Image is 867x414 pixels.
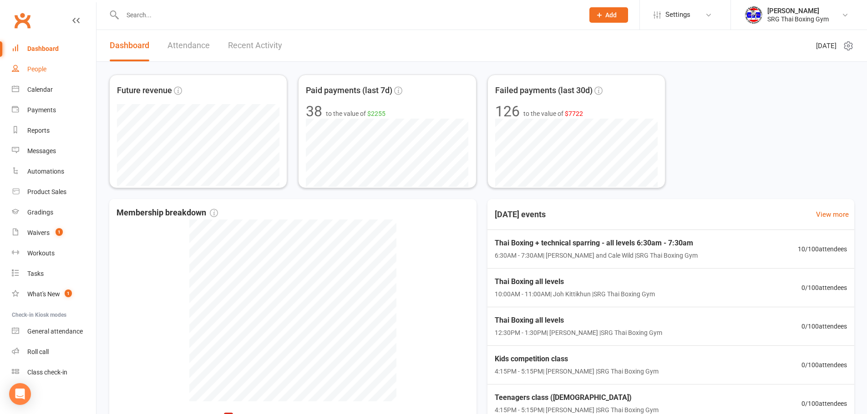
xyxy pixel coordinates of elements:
span: 1 [56,228,63,236]
div: SRG Thai Boxing Gym [767,15,829,23]
a: Waivers 1 [12,223,96,243]
a: Gradings [12,202,96,223]
span: 1 [65,289,72,297]
span: 10:00AM - 11:00AM | Joh Kittikhun | SRG Thai Boxing Gym [495,289,655,299]
span: 12:30PM - 1:30PM | [PERSON_NAME] | SRG Thai Boxing Gym [495,328,662,338]
div: Payments [27,106,56,114]
a: Reports [12,120,96,141]
a: Dashboard [12,39,96,59]
a: Payments [12,100,96,120]
span: Teenagers class ([DEMOGRAPHIC_DATA]) [495,392,659,404]
a: Dashboard [110,30,149,61]
a: Attendance [167,30,210,61]
span: 10 / 100 attendees [798,244,847,254]
span: Thai Boxing all levels [495,314,662,326]
div: 38 [306,104,322,119]
div: Class check-in [27,369,67,376]
span: 0 / 100 attendees [801,321,847,331]
span: 6:30AM - 7:30AM | [PERSON_NAME] and Cale Wild | SRG Thai Boxing Gym [495,250,698,260]
div: 126 [495,104,520,119]
span: Settings [665,5,690,25]
a: View more [816,209,849,220]
span: to the value of [326,109,385,119]
span: Add [605,11,617,19]
span: $2255 [367,110,385,117]
div: Reports [27,127,50,134]
span: 4:15PM - 5:15PM | [PERSON_NAME] | SRG Thai Boxing Gym [495,366,659,376]
div: Waivers [27,229,50,236]
span: 0 / 100 attendees [801,399,847,409]
a: Class kiosk mode [12,362,96,383]
span: to the value of [523,109,583,119]
div: Workouts [27,249,55,257]
a: Product Sales [12,182,96,202]
h3: [DATE] events [487,206,553,223]
div: Tasks [27,270,44,277]
a: What's New1 [12,284,96,304]
a: Clubworx [11,9,34,32]
div: Product Sales [27,188,66,195]
span: [DATE] [816,40,837,51]
input: Search... [120,9,578,21]
div: [PERSON_NAME] [767,7,829,15]
div: Automations [27,168,64,175]
a: Messages [12,141,96,161]
a: Recent Activity [228,30,282,61]
a: Roll call [12,342,96,362]
img: thumb_image1718682644.png [745,6,763,24]
span: Paid payments (last 7d) [306,84,392,97]
div: People [27,65,46,73]
button: Add [589,7,628,23]
a: Automations [12,161,96,182]
div: Messages [27,147,56,155]
div: What's New [27,290,60,298]
div: Dashboard [27,45,59,52]
span: $7722 [565,110,583,117]
a: Workouts [12,243,96,264]
div: Gradings [27,209,53,216]
span: Thai Boxing all levels [495,276,655,288]
span: Membership breakdown [117,206,218,219]
div: Calendar [27,86,53,93]
div: General attendance [27,328,83,335]
span: Failed payments (last 30d) [495,84,593,97]
a: Calendar [12,80,96,100]
a: Tasks [12,264,96,284]
span: Thai Boxing + technical sparring - all levels 6:30am - 7:30am [495,237,698,249]
span: 0 / 100 attendees [801,360,847,370]
a: People [12,59,96,80]
span: Future revenue [117,84,172,97]
div: Roll call [27,348,49,355]
div: Open Intercom Messenger [9,383,31,405]
a: General attendance kiosk mode [12,321,96,342]
span: Kids competition class [495,353,659,365]
span: 0 / 100 attendees [801,283,847,293]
